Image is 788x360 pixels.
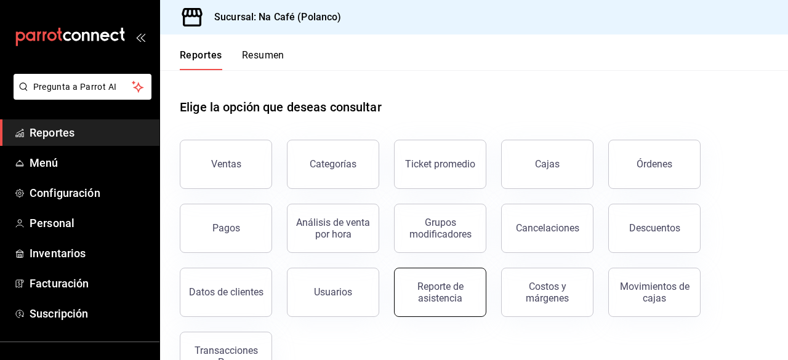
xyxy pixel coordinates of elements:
button: Análisis de venta por hora [287,204,379,253]
div: Órdenes [637,158,672,170]
div: Categorías [310,158,356,170]
div: Datos de clientes [189,286,263,298]
div: Pagos [212,222,240,234]
span: Facturación [30,275,150,292]
div: Grupos modificadores [402,217,478,240]
span: Menú [30,154,150,171]
a: Cajas [501,140,593,189]
h3: Sucursal: Na Café (Polanco) [204,10,342,25]
button: Grupos modificadores [394,204,486,253]
button: open_drawer_menu [135,32,145,42]
h1: Elige la opción que deseas consultar [180,98,382,116]
span: Inventarios [30,245,150,262]
div: Costos y márgenes [509,281,585,304]
button: Reportes [180,49,222,70]
button: Costos y márgenes [501,268,593,317]
div: Análisis de venta por hora [295,217,371,240]
button: Pregunta a Parrot AI [14,74,151,100]
button: Ventas [180,140,272,189]
button: Movimientos de cajas [608,268,701,317]
button: Pagos [180,204,272,253]
div: Cajas [535,157,560,172]
div: Movimientos de cajas [616,281,693,304]
span: Suscripción [30,305,150,322]
button: Categorías [287,140,379,189]
a: Pregunta a Parrot AI [9,89,151,102]
div: Descuentos [629,222,680,234]
div: Ventas [211,158,241,170]
button: Resumen [242,49,284,70]
button: Ticket promedio [394,140,486,189]
div: navigation tabs [180,49,284,70]
button: Reporte de asistencia [394,268,486,317]
div: Reporte de asistencia [402,281,478,304]
button: Órdenes [608,140,701,189]
div: Usuarios [314,286,352,298]
button: Descuentos [608,204,701,253]
span: Reportes [30,124,150,141]
button: Datos de clientes [180,268,272,317]
span: Pregunta a Parrot AI [33,81,132,94]
div: Cancelaciones [516,222,579,234]
div: Ticket promedio [405,158,475,170]
span: Configuración [30,185,150,201]
button: Usuarios [287,268,379,317]
span: Personal [30,215,150,231]
button: Cancelaciones [501,204,593,253]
